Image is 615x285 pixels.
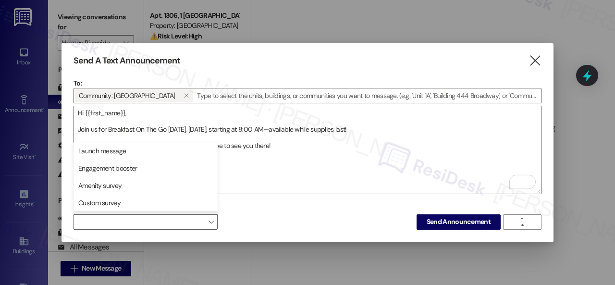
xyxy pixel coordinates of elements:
span: Amenity survey [78,181,122,190]
span: Community: Halston Riverside [79,89,175,102]
button: Community: Halston Riverside [179,89,193,102]
i:  [184,92,189,99]
span: Send Announcement [427,217,491,227]
span: Launch message [78,146,126,156]
button: Send Announcement [417,214,501,230]
span: Custom survey [78,198,121,208]
span: Engagement booster [78,163,137,173]
div: To enrich screen reader interactions, please activate Accessibility in Grammarly extension settings [74,106,541,194]
textarea: To enrich screen reader interactions, please activate Accessibility in Grammarly extension settings [74,106,541,194]
h3: Send A Text Announcement [74,55,180,66]
p: To: [74,78,541,88]
i:  [529,56,541,66]
i:  [518,218,526,226]
input: Type to select the units, buildings, or communities you want to message. (e.g. 'Unit 1A', 'Buildi... [194,88,541,103]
